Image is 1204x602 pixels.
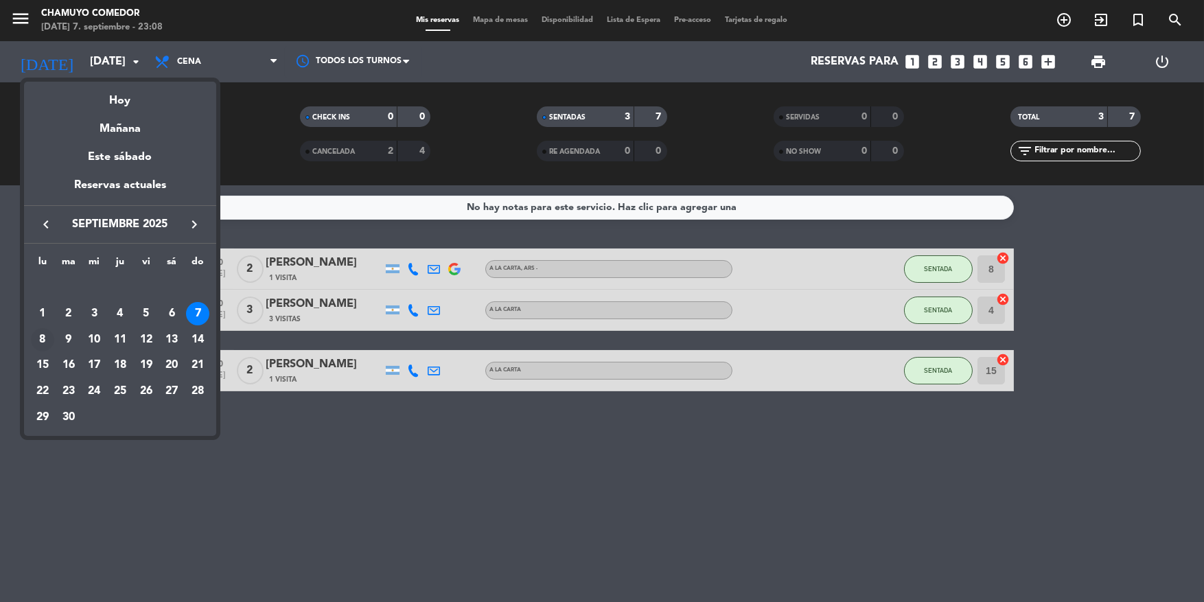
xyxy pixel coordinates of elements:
td: 28 de septiembre de 2025 [185,378,211,404]
td: 18 de septiembre de 2025 [107,353,133,379]
td: 1 de septiembre de 2025 [30,301,56,327]
div: 22 [31,380,54,403]
div: 8 [31,328,54,351]
td: 24 de septiembre de 2025 [81,378,107,404]
td: 20 de septiembre de 2025 [159,353,185,379]
div: Mañana [24,110,216,138]
td: 22 de septiembre de 2025 [30,378,56,404]
div: 21 [186,354,209,377]
div: 20 [160,354,183,377]
div: 14 [186,328,209,351]
div: 23 [57,380,80,403]
div: 27 [160,380,183,403]
button: keyboard_arrow_right [182,216,207,233]
td: 25 de septiembre de 2025 [107,378,133,404]
td: 8 de septiembre de 2025 [30,327,56,353]
td: 5 de septiembre de 2025 [133,301,159,327]
div: Hoy [24,82,216,110]
td: 9 de septiembre de 2025 [56,327,82,353]
td: 2 de septiembre de 2025 [56,301,82,327]
td: 17 de septiembre de 2025 [81,353,107,379]
th: lunes [30,254,56,275]
td: 27 de septiembre de 2025 [159,378,185,404]
td: 30 de septiembre de 2025 [56,404,82,430]
td: 14 de septiembre de 2025 [185,327,211,353]
span: septiembre 2025 [58,216,182,233]
th: miércoles [81,254,107,275]
div: Este sábado [24,138,216,176]
td: 13 de septiembre de 2025 [159,327,185,353]
th: domingo [185,254,211,275]
div: 5 [135,302,158,325]
div: 11 [108,328,132,351]
div: 19 [135,354,158,377]
div: 30 [57,406,80,429]
td: 16 de septiembre de 2025 [56,353,82,379]
th: viernes [133,254,159,275]
div: 3 [82,302,106,325]
div: 13 [160,328,183,351]
div: 4 [108,302,132,325]
div: 28 [186,380,209,403]
div: 29 [31,406,54,429]
div: 26 [135,380,158,403]
div: 10 [82,328,106,351]
div: 18 [108,354,132,377]
td: 29 de septiembre de 2025 [30,404,56,430]
td: 26 de septiembre de 2025 [133,378,159,404]
div: 12 [135,328,158,351]
div: 16 [57,354,80,377]
div: 2 [57,302,80,325]
button: keyboard_arrow_left [34,216,58,233]
div: 25 [108,380,132,403]
td: 4 de septiembre de 2025 [107,301,133,327]
div: 15 [31,354,54,377]
td: 7 de septiembre de 2025 [185,301,211,327]
td: 6 de septiembre de 2025 [159,301,185,327]
td: 23 de septiembre de 2025 [56,378,82,404]
td: 10 de septiembre de 2025 [81,327,107,353]
div: 17 [82,354,106,377]
div: 24 [82,380,106,403]
td: 19 de septiembre de 2025 [133,353,159,379]
i: keyboard_arrow_left [38,216,54,233]
div: 7 [186,302,209,325]
td: SEP. [30,275,211,301]
th: jueves [107,254,133,275]
td: 11 de septiembre de 2025 [107,327,133,353]
th: sábado [159,254,185,275]
i: keyboard_arrow_right [186,216,202,233]
th: martes [56,254,82,275]
div: Reservas actuales [24,176,216,205]
div: 9 [57,328,80,351]
td: 21 de septiembre de 2025 [185,353,211,379]
div: 6 [160,302,183,325]
td: 15 de septiembre de 2025 [30,353,56,379]
td: 3 de septiembre de 2025 [81,301,107,327]
td: 12 de septiembre de 2025 [133,327,159,353]
div: 1 [31,302,54,325]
